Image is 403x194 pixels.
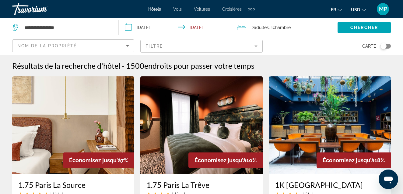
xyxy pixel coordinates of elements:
span: Carte [362,42,376,50]
span: fr [331,7,336,12]
img: Hotel image [12,76,134,174]
button: User Menu [375,3,391,16]
a: Vols [173,7,182,12]
h2: 1500 [126,61,254,70]
h1: Résultats de la recherche d'hôtel [12,61,120,70]
a: Hôtels [148,7,161,12]
button: Change currency [351,5,366,14]
span: USD [351,7,360,12]
span: MP [379,6,387,12]
span: Chercher [350,25,378,30]
span: , 1 [269,23,291,32]
a: Voitures [194,7,210,12]
button: Travelers: 2 adults, 0 children [231,18,338,37]
button: Check-in date: Nov 28, 2025 Check-out date: Nov 30, 2025 [119,18,231,37]
iframe: Bouton de lancement de la fenêtre de messagerie [379,170,398,189]
a: Travorium [12,1,73,17]
img: Hotel image [140,76,262,174]
span: 2 [252,23,269,32]
span: Adultes [254,25,269,30]
a: 1.75 Paris La Source [18,180,128,189]
div: 18% [317,152,391,168]
mat-select: Sort by [17,42,129,49]
span: endroits pour passer votre temps [144,61,254,70]
button: Chercher [338,22,391,33]
span: - [122,61,124,70]
a: 1.75 Paris La Trêve [146,180,256,189]
img: Hotel image [269,76,391,174]
button: Extra navigation items [248,4,255,14]
button: Filter [140,39,262,53]
div: 10% [188,152,263,168]
span: Nom de la propriété [17,43,77,48]
span: Économisez jusqu'à [194,157,246,163]
button: Change language [331,5,342,14]
span: Économisez jusqu'à [323,157,374,163]
div: 7% [63,152,134,168]
a: 1K [GEOGRAPHIC_DATA] [275,180,385,189]
a: Croisières [222,7,242,12]
button: Toggle map [376,43,391,49]
span: Chambre [273,25,291,30]
span: Économisez jusqu'à [69,157,121,163]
